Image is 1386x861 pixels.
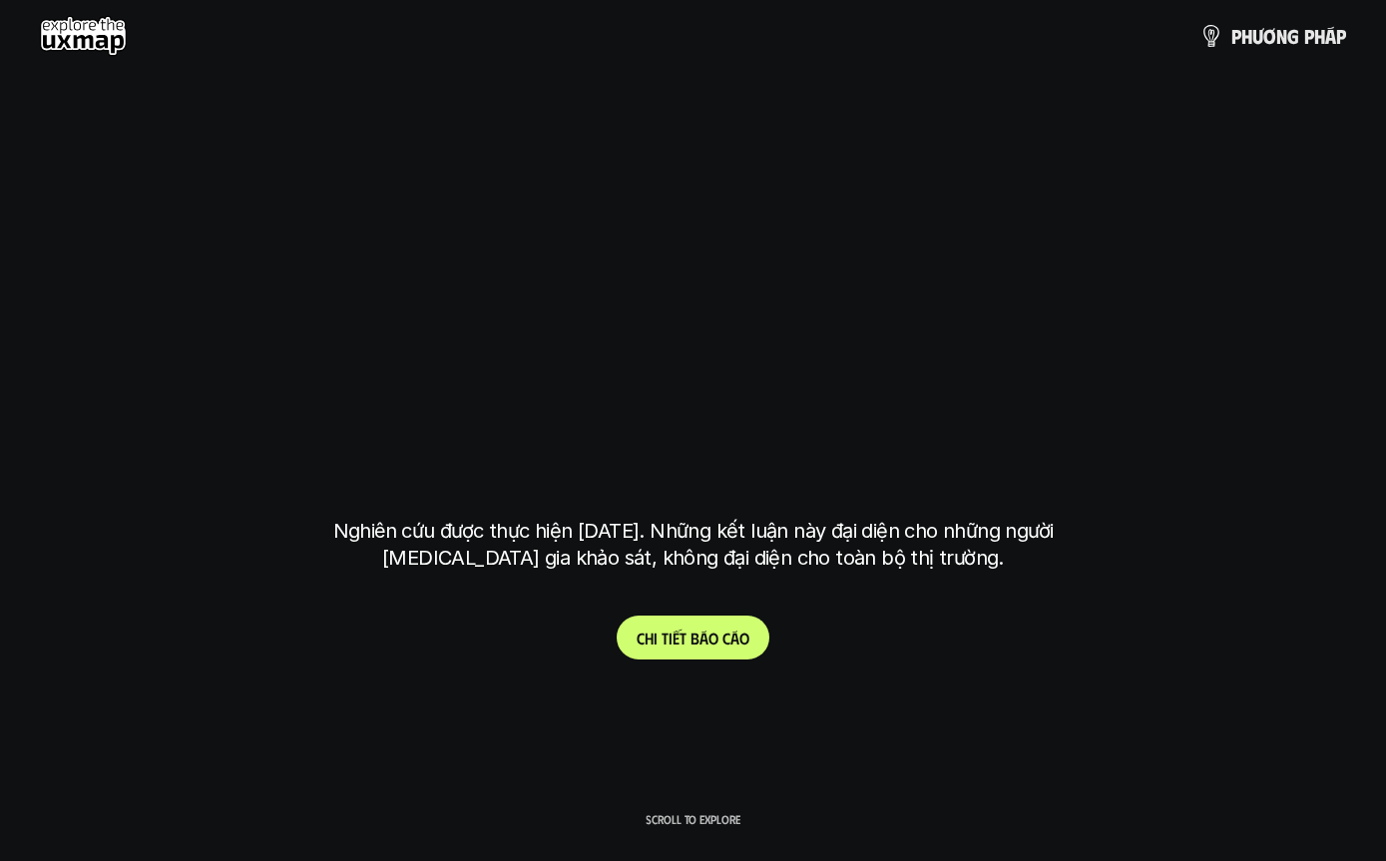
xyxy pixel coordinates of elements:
[329,256,1058,340] h1: phạm vi công việc của
[722,629,730,647] span: c
[1276,25,1287,47] span: n
[699,629,708,647] span: á
[337,414,1049,498] h1: tại [GEOGRAPHIC_DATA]
[1336,25,1346,47] span: p
[708,629,718,647] span: o
[1199,16,1346,56] a: phươngpháp
[680,629,687,647] span: t
[654,629,658,647] span: i
[1241,25,1252,47] span: h
[1314,25,1325,47] span: h
[637,629,645,647] span: C
[1304,25,1314,47] span: p
[1231,25,1241,47] span: p
[625,208,776,230] h6: Kết quả nghiên cứu
[646,812,740,826] p: Scroll to explore
[1287,25,1299,47] span: g
[691,629,699,647] span: b
[673,629,680,647] span: ế
[739,629,749,647] span: o
[1325,25,1336,47] span: á
[730,629,739,647] span: á
[669,629,673,647] span: i
[1263,25,1276,47] span: ơ
[1252,25,1263,47] span: ư
[662,629,669,647] span: t
[617,616,769,659] a: Chitiếtbáocáo
[645,629,654,647] span: h
[319,518,1068,572] p: Nghiên cứu được thực hiện [DATE]. Những kết luận này đại diện cho những người [MEDICAL_DATA] gia ...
